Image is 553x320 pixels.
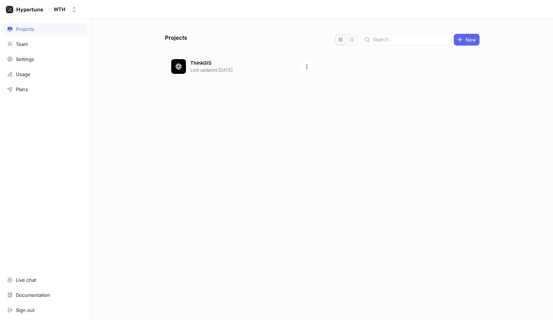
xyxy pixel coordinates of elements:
p: Projects [165,34,187,46]
div: Documentation [16,292,50,298]
p: Last updated [DATE] [190,67,297,73]
div: Sign out [16,307,35,313]
button: WTH [51,3,80,15]
a: Plans [4,83,87,96]
div: Projects [16,26,34,32]
div: Team [16,41,28,47]
button: New [454,34,480,46]
span: New [466,37,476,42]
div: Plans [16,86,28,92]
div: WTH [54,6,65,12]
input: Search... [373,36,448,43]
a: Settings [4,53,87,65]
a: Projects [4,23,87,35]
a: Documentation [4,289,87,301]
div: Live chat [16,277,36,283]
div: Usage [16,71,30,77]
p: ThinkGIS [190,60,297,67]
a: Team [4,38,87,50]
div: Settings [16,56,34,62]
a: Usage [4,68,87,80]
